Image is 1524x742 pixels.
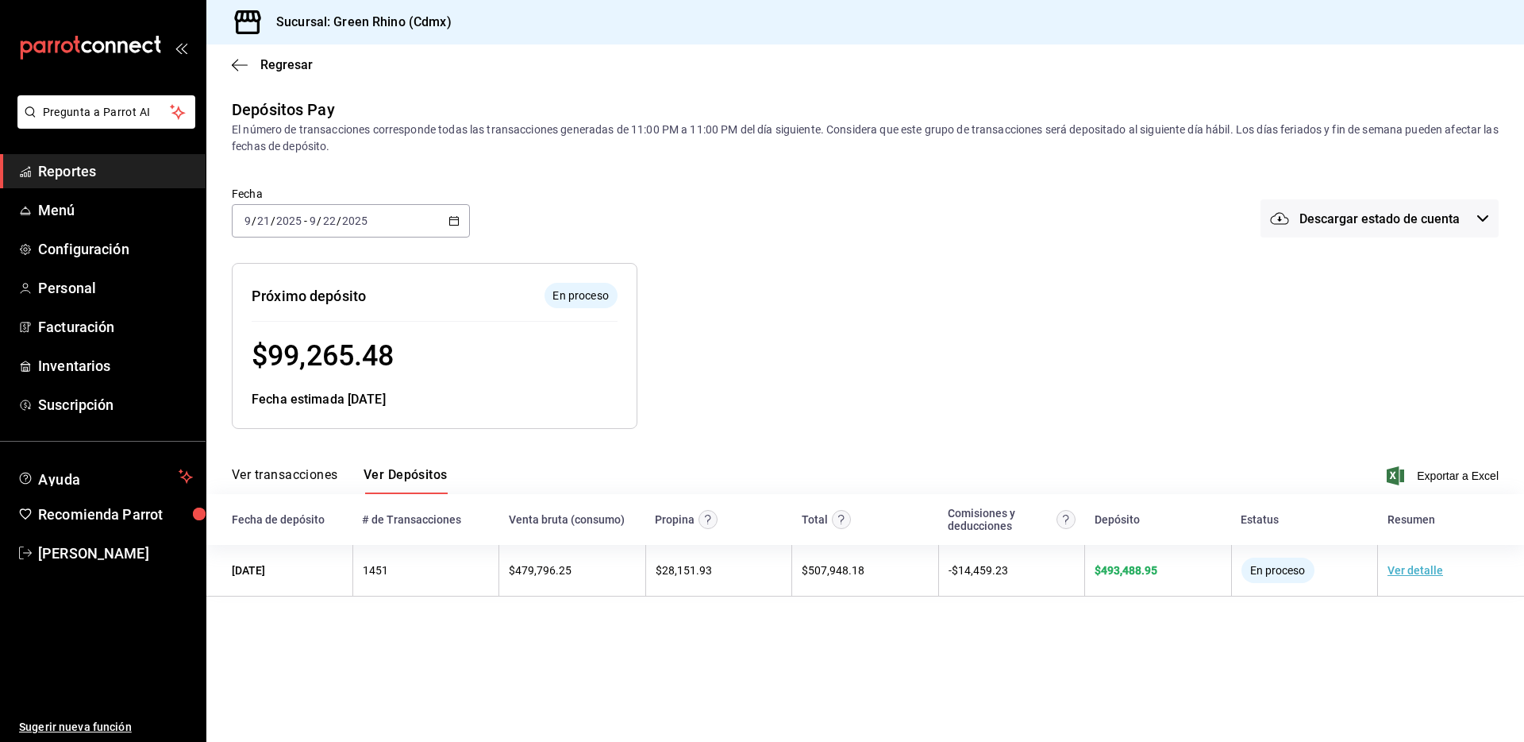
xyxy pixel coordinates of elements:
span: $ 28,151.93 [656,564,712,577]
span: Configuración [38,238,193,260]
span: Facturación [38,316,193,338]
div: Depósito [1095,513,1140,526]
input: ---- [341,214,368,227]
svg: Las propinas mostradas excluyen toda configuración de retención. [698,510,718,529]
span: $ 507,948.18 [802,564,864,577]
h3: Sucursal: Green Rhino (Cdmx) [264,13,452,32]
span: [PERSON_NAME] [38,543,193,564]
div: El depósito aún no se ha enviado a tu cuenta bancaria. [1241,558,1314,583]
span: $ 479,796.25 [509,564,571,577]
svg: Contempla comisión de ventas y propinas, IVA, cancelaciones y devoluciones. [1056,510,1076,529]
div: Fecha de depósito [232,513,325,526]
span: $ 493,488.95 [1095,564,1157,577]
span: / [271,214,275,227]
input: -- [244,214,252,227]
a: Pregunta a Parrot AI [11,115,195,132]
button: Descargar estado de cuenta [1260,199,1499,238]
span: Descargar estado de cuenta [1299,211,1460,226]
span: Personal [38,277,193,299]
div: El depósito aún no se ha enviado a tu cuenta bancaria. [545,283,618,308]
div: El número de transacciones corresponde todas las transacciones generadas de 11:00 PM a 11:00 PM d... [232,122,1499,155]
div: Fecha estimada [DATE] [252,390,618,409]
div: Próximo depósito [252,285,366,307]
td: 1451 [352,545,498,597]
span: En proceso [1244,564,1311,577]
td: [DATE] [206,545,352,597]
div: navigation tabs [232,467,448,494]
span: / [252,214,256,227]
span: Recomienda Parrot [38,504,193,525]
button: Ver transacciones [232,467,338,494]
div: Venta bruta (consumo) [509,513,625,526]
span: Sugerir nueva función [19,719,193,736]
span: / [317,214,321,227]
div: Estatus [1241,513,1279,526]
div: Propina [655,513,695,526]
span: Ayuda [38,467,172,486]
button: open_drawer_menu [175,41,187,54]
span: En proceso [546,288,614,304]
div: Total [802,513,828,526]
span: - $ 14,459.23 [949,564,1008,577]
div: # de Transacciones [362,513,461,526]
div: Comisiones y deducciones [948,507,1052,532]
span: Inventarios [38,355,193,377]
span: - [304,214,307,227]
span: Menú [38,199,193,221]
span: / [337,214,341,227]
input: -- [322,214,337,227]
span: Reportes [38,160,193,182]
div: Depósitos Pay [232,98,335,122]
label: Fecha [232,188,470,199]
button: Regresar [232,57,313,72]
button: Exportar a Excel [1390,466,1499,485]
svg: Este monto equivale al total de la venta más otros abonos antes de aplicar comisión e IVA. [832,510,851,529]
input: -- [309,214,317,227]
span: Pregunta a Parrot AI [43,104,171,121]
input: ---- [275,214,302,227]
button: Pregunta a Parrot AI [17,95,195,129]
a: Ver detalle [1387,564,1443,577]
span: Regresar [260,57,313,72]
span: $ 99,265.48 [252,339,394,373]
div: Resumen [1387,513,1435,526]
button: Ver Depósitos [364,467,448,494]
input: -- [256,214,271,227]
span: Suscripción [38,394,193,415]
